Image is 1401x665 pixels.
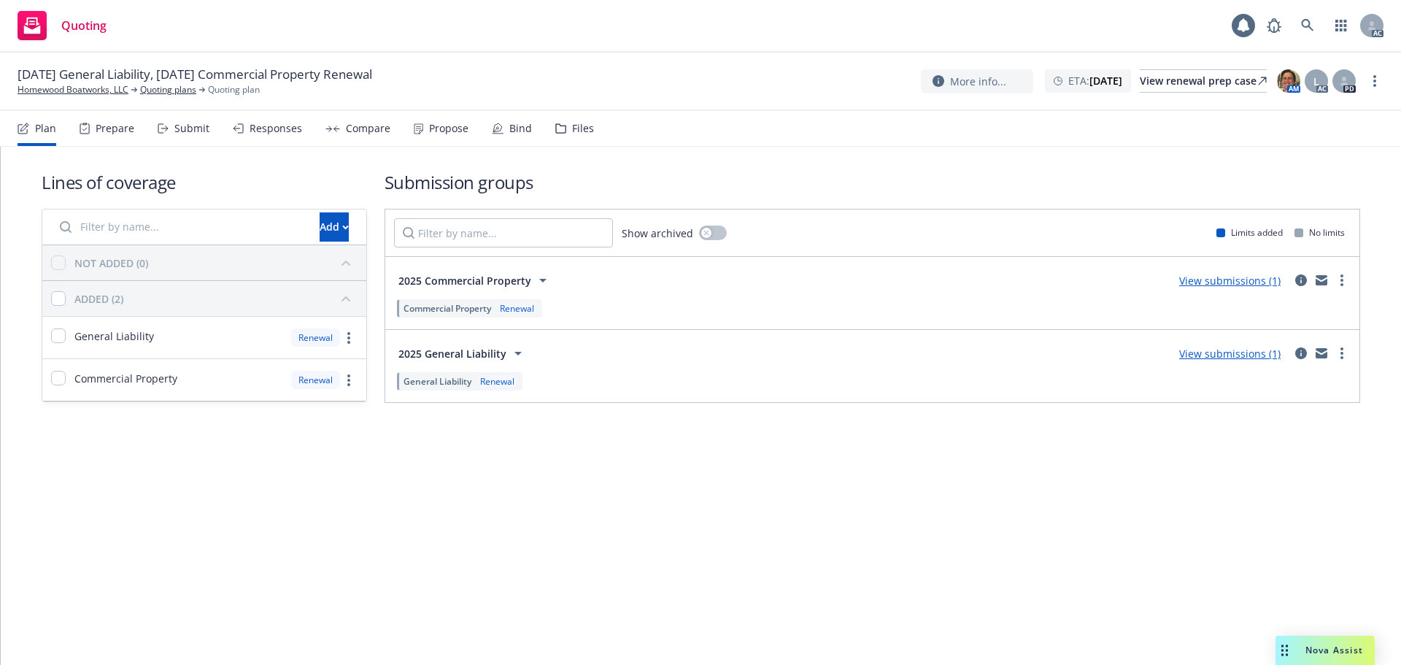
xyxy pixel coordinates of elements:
a: Report a Bug [1259,11,1289,40]
span: More info... [950,74,1006,89]
div: Renewal [291,328,340,347]
div: No limits [1294,226,1345,239]
button: 2025 General Liability [394,339,531,368]
a: more [340,372,358,389]
img: photo [1277,69,1300,93]
a: Homewood Boatworks, LLC [18,83,128,96]
span: Commercial Property [74,371,177,386]
div: Bind [509,123,532,134]
a: View renewal prep case [1140,69,1267,93]
span: Quoting plan [208,83,260,96]
a: Search [1293,11,1322,40]
span: General Liability [74,328,154,344]
a: more [1366,72,1383,90]
a: View submissions (1) [1179,274,1281,288]
button: Nova Assist [1275,636,1375,665]
a: more [1333,272,1351,289]
a: Switch app [1327,11,1356,40]
button: ADDED (2) [74,287,358,310]
a: circleInformation [1292,272,1310,289]
span: Commercial Property [404,302,491,315]
div: Responses [250,123,302,134]
div: View renewal prep case [1140,70,1267,92]
a: more [340,329,358,347]
span: Show archived [622,226,693,241]
span: Quoting [61,20,107,31]
strong: [DATE] [1089,74,1122,88]
div: Add [320,213,349,241]
span: [DATE] General Liability, [DATE] Commercial Property Renewal [18,66,372,83]
span: ETA : [1068,73,1122,88]
div: Renewal [291,371,340,389]
button: NOT ADDED (0) [74,251,358,274]
button: Add [320,212,349,242]
div: NOT ADDED (0) [74,255,148,271]
input: Filter by name... [51,212,311,242]
div: Drag to move [1275,636,1294,665]
span: General Liability [404,375,471,388]
span: 2025 General Liability [398,346,506,361]
a: View submissions (1) [1179,347,1281,361]
span: Nova Assist [1305,644,1363,656]
a: Quoting [12,5,112,46]
span: 2025 Commercial Property [398,273,531,288]
a: mail [1313,345,1330,362]
a: more [1333,345,1351,362]
button: 2025 Commercial Property [394,266,556,295]
div: Renewal [477,375,517,388]
div: Files [572,123,594,134]
div: Limits added [1216,226,1283,239]
div: Renewal [497,302,537,315]
div: Plan [35,123,56,134]
h1: Lines of coverage [42,170,367,194]
div: Propose [429,123,468,134]
a: Quoting plans [140,83,196,96]
div: ADDED (2) [74,291,123,307]
span: L [1313,74,1319,89]
button: More info... [921,69,1033,93]
div: Submit [174,123,209,134]
h1: Submission groups [385,170,1360,194]
a: circleInformation [1292,345,1310,362]
input: Filter by name... [394,218,613,247]
a: mail [1313,272,1330,289]
div: Compare [346,123,390,134]
div: Prepare [96,123,134,134]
